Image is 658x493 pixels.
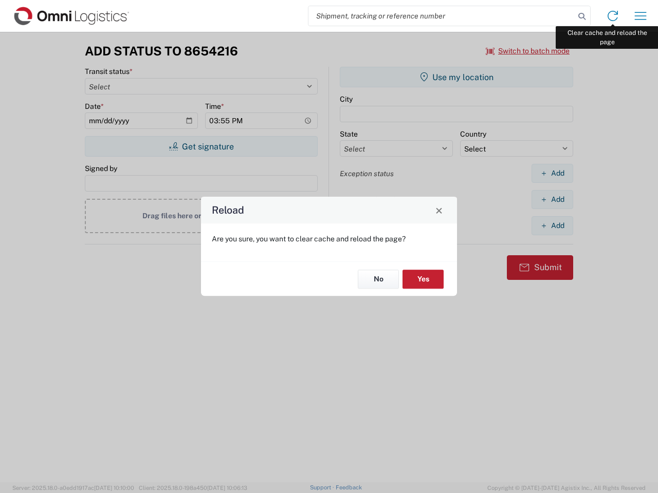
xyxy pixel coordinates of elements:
p: Are you sure, you want to clear cache and reload the page? [212,234,446,243]
button: Yes [403,270,444,289]
button: No [358,270,399,289]
input: Shipment, tracking or reference number [308,6,575,26]
h4: Reload [212,203,244,218]
button: Close [432,203,446,217]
